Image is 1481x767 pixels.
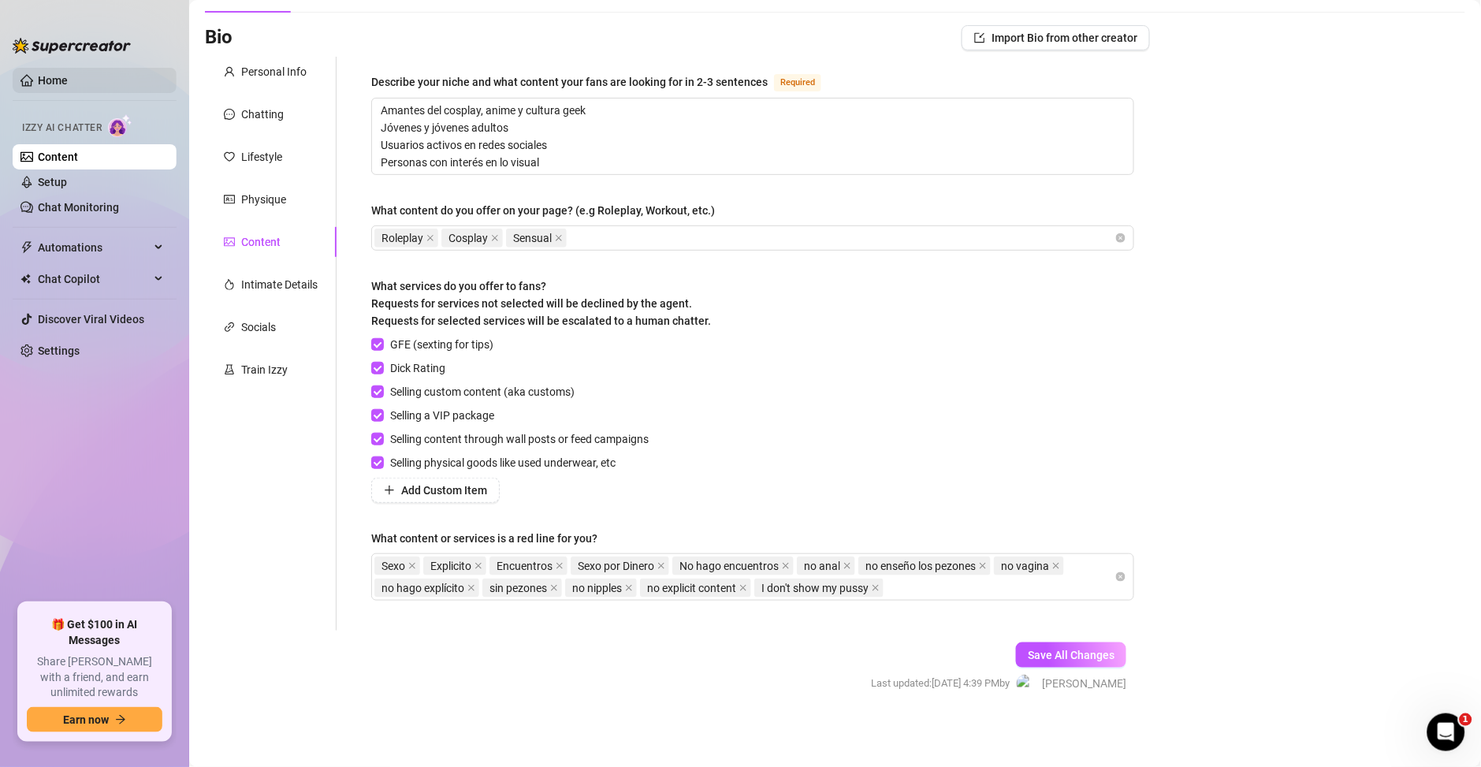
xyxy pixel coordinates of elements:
[1116,233,1126,243] span: close-circle
[27,707,162,732] button: Earn nowarrow-right
[38,151,78,163] a: Content
[22,121,102,136] span: Izzy AI Chatter
[1016,642,1126,668] button: Save All Changes
[570,229,573,248] input: What content do you offer on your page? (e.g Roleplay, Workout, etc.)
[482,579,562,598] span: sin pezones
[1052,562,1060,570] span: close
[224,236,235,248] span: picture
[679,557,779,575] span: No hago encuentros
[1042,675,1126,692] span: [PERSON_NAME]
[224,322,235,333] span: link
[572,579,622,597] span: no nipples
[979,562,987,570] span: close
[571,557,669,575] span: Sexo por Dinero
[858,557,991,575] span: no enseño los pezones
[887,579,890,598] input: What content or services is a red line for you?
[38,266,150,292] span: Chat Copilot
[640,579,751,598] span: no explicit content
[797,557,855,575] span: no anal
[20,274,31,285] img: Chat Copilot
[506,229,567,248] span: Sensual
[371,202,715,219] div: What content do you offer on your page? (e.g Roleplay, Workout, etc.)
[625,584,633,592] span: close
[556,562,564,570] span: close
[774,74,821,91] span: Required
[739,584,747,592] span: close
[224,151,235,162] span: heart
[241,106,284,123] div: Chatting
[578,557,654,575] span: Sexo por Dinero
[843,562,851,570] span: close
[38,74,68,87] a: Home
[754,579,884,598] span: I don't show my pussy
[224,364,235,375] span: experiment
[384,383,581,400] span: Selling custom content (aka customs)
[865,557,976,575] span: no enseño los pezones
[374,579,479,598] span: no hago explícito
[241,233,281,251] div: Content
[384,359,452,377] span: Dick Rating
[426,234,434,242] span: close
[115,714,126,725] span: arrow-right
[565,579,637,598] span: no nipples
[371,73,768,91] div: Describe your niche and what content your fans are looking for in 2-3 sentences
[13,38,131,54] img: logo-BBDzfeDw.svg
[20,241,33,254] span: thunderbolt
[467,584,475,592] span: close
[448,229,488,247] span: Cosplay
[1427,713,1465,751] iframe: Intercom live chat
[513,229,552,247] span: Sensual
[224,66,235,77] span: user
[224,279,235,290] span: fire
[241,191,286,208] div: Physique
[992,32,1137,44] span: Import Bio from other creator
[27,617,162,648] span: 🎁 Get $100 in AI Messages
[408,562,416,570] span: close
[647,579,736,597] span: no explicit content
[497,557,553,575] span: Encuentros
[441,229,503,248] span: Cosplay
[384,336,500,353] span: GFE (sexting for tips)
[241,318,276,336] div: Socials
[108,114,132,137] img: AI Chatter
[38,313,144,326] a: Discover Viral Videos
[994,557,1064,575] span: no vagina
[38,201,119,214] a: Chat Monitoring
[1116,572,1126,582] span: close-circle
[38,235,150,260] span: Automations
[381,557,405,575] span: Sexo
[1017,675,1035,693] img: Abraham BG
[1460,713,1472,726] span: 1
[371,530,597,547] div: What content or services is a red line for you?
[224,194,235,205] span: idcard
[1001,557,1049,575] span: no vagina
[372,99,1133,174] textarea: Describe your niche and what content your fans are looking for in 2-3 sentences
[761,579,869,597] span: I don't show my pussy
[782,562,790,570] span: close
[371,73,839,91] label: Describe your niche and what content your fans are looking for in 2-3 sentences
[962,25,1150,50] button: Import Bio from other creator
[384,454,622,471] span: Selling physical goods like used underwear, etc
[672,557,794,575] span: No hago encuentros
[401,484,487,497] span: Add Custom Item
[550,584,558,592] span: close
[657,562,665,570] span: close
[384,485,395,496] span: plus
[430,557,471,575] span: Explicito
[241,148,282,166] div: Lifestyle
[241,361,288,378] div: Train Izzy
[489,579,547,597] span: sin pezones
[384,407,500,424] span: Selling a VIP package
[489,557,567,575] span: Encuentros
[27,654,162,701] span: Share [PERSON_NAME] with a friend, and earn unlimited rewards
[374,229,438,248] span: Roleplay
[241,63,307,80] div: Personal Info
[374,557,420,575] span: Sexo
[384,430,655,448] span: Selling content through wall posts or feed campaigns
[871,676,1010,691] span: Last updated: [DATE] 4:39 PM by
[38,176,67,188] a: Setup
[63,713,109,726] span: Earn now
[224,109,235,120] span: message
[1028,649,1114,661] span: Save All Changes
[371,202,726,219] label: What content do you offer on your page? (e.g Roleplay, Workout, etc.)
